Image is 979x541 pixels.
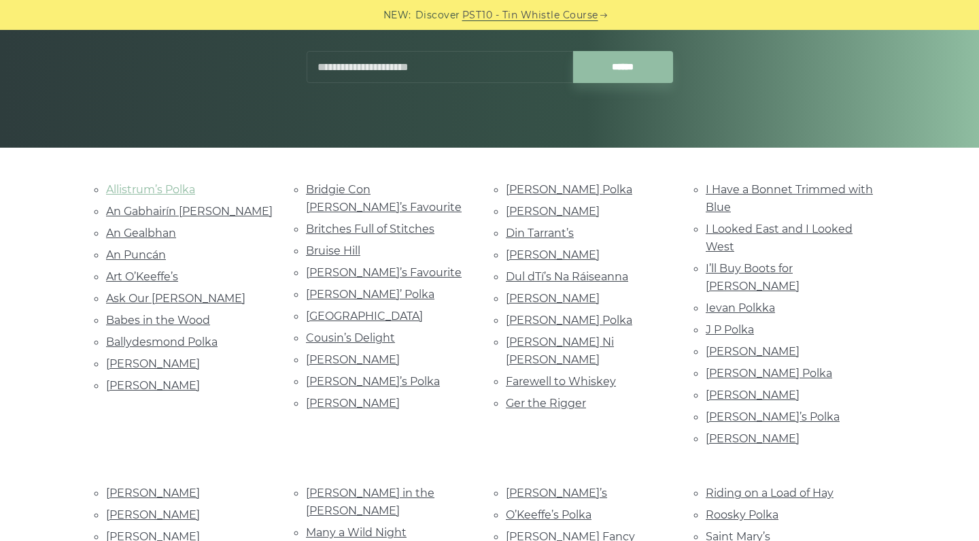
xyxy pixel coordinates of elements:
a: Ask Our [PERSON_NAME] [106,292,245,305]
a: Cousin’s Delight [306,331,395,344]
a: [PERSON_NAME]’ Polka [306,288,434,301]
a: Allistrum’s Polka [106,183,195,196]
a: Art O’Keeffe’s [106,270,178,283]
a: J P Polka [706,323,754,336]
a: [PERSON_NAME] [106,357,200,370]
a: [PERSON_NAME] [306,397,400,410]
a: Ballydesmond Polka [106,335,218,348]
a: [PERSON_NAME]’s [506,487,607,499]
a: PST10 - Tin Whistle Course [462,7,598,23]
a: Roosky Polka [706,508,778,521]
a: I Have a Bonnet Trimmed with Blue [706,183,873,214]
a: An Gealbhan [106,227,176,240]
a: Ievan Polkka [706,301,775,314]
a: [PERSON_NAME] [106,508,200,521]
a: I’ll Buy Boots for [PERSON_NAME] [706,262,800,293]
a: [PERSON_NAME]’s Favourite [306,266,462,279]
a: Bruise Hill [306,244,360,257]
a: An Gabhairín [PERSON_NAME] [106,205,273,218]
a: Dul dTí’s Na Ráiseanna [506,270,628,283]
a: [PERSON_NAME] [506,292,600,305]
a: Babes in the Wood [106,314,210,327]
a: O’Keeffe’s Polka [506,508,591,521]
a: [GEOGRAPHIC_DATA] [306,310,423,323]
a: An Puncán [106,248,166,261]
a: [PERSON_NAME] [706,389,800,401]
a: Ger the Rigger [506,397,586,410]
span: Discover [415,7,460,23]
a: Britches Full of Stitches [306,223,434,235]
a: [PERSON_NAME] [306,353,400,366]
a: [PERSON_NAME] Polka [706,367,832,380]
a: [PERSON_NAME] in the [PERSON_NAME] [306,487,434,517]
a: Din Tarrant’s [506,227,574,240]
a: [PERSON_NAME] [706,432,800,445]
a: [PERSON_NAME]’s Polka [306,375,440,388]
a: Many a Wild Night [306,526,407,539]
a: [PERSON_NAME] Polka [506,314,632,327]
a: [PERSON_NAME] [706,345,800,358]
a: [PERSON_NAME]’s Polka [706,410,840,423]
a: [PERSON_NAME] [506,248,600,261]
a: Farewell to Whiskey [506,375,616,388]
a: Riding on a Load of Hay [706,487,834,499]
a: [PERSON_NAME] [106,487,200,499]
a: [PERSON_NAME] Ni [PERSON_NAME] [506,335,614,366]
a: [PERSON_NAME] Polka [506,183,632,196]
a: I Looked East and I Looked West [706,223,853,253]
a: [PERSON_NAME] [106,379,200,392]
span: NEW: [383,7,411,23]
a: Bridgie Con [PERSON_NAME]’s Favourite [306,183,462,214]
a: [PERSON_NAME] [506,205,600,218]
